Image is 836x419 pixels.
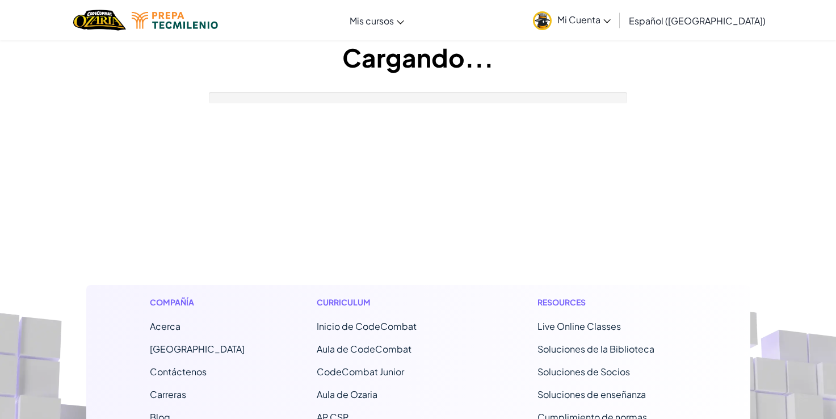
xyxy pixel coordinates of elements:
a: Mi Cuenta [527,2,616,38]
img: Tecmilenio logo [132,12,218,29]
a: Soluciones de la Biblioteca [537,343,654,355]
span: Mi Cuenta [557,14,611,26]
a: Ozaria by CodeCombat logo [73,9,126,32]
span: Contáctenos [150,366,207,378]
h1: Resources [537,296,687,308]
img: avatar [533,11,552,30]
span: Español ([GEOGRAPHIC_DATA]) [629,15,766,27]
h1: Curriculum [317,296,466,308]
a: Live Online Classes [537,320,621,332]
h1: Compañía [150,296,245,308]
span: Mis cursos [350,15,394,27]
a: Aula de CodeCombat [317,343,411,355]
a: Español ([GEOGRAPHIC_DATA]) [623,5,771,36]
a: Acerca [150,320,180,332]
a: CodeCombat Junior [317,366,404,378]
a: Soluciones de enseñanza [537,388,646,400]
a: Mis cursos [344,5,410,36]
a: [GEOGRAPHIC_DATA] [150,343,245,355]
a: Carreras [150,388,186,400]
span: Inicio de CodeCombat [317,320,417,332]
a: Aula de Ozaria [317,388,377,400]
img: Home [73,9,126,32]
a: Soluciones de Socios [537,366,630,378]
